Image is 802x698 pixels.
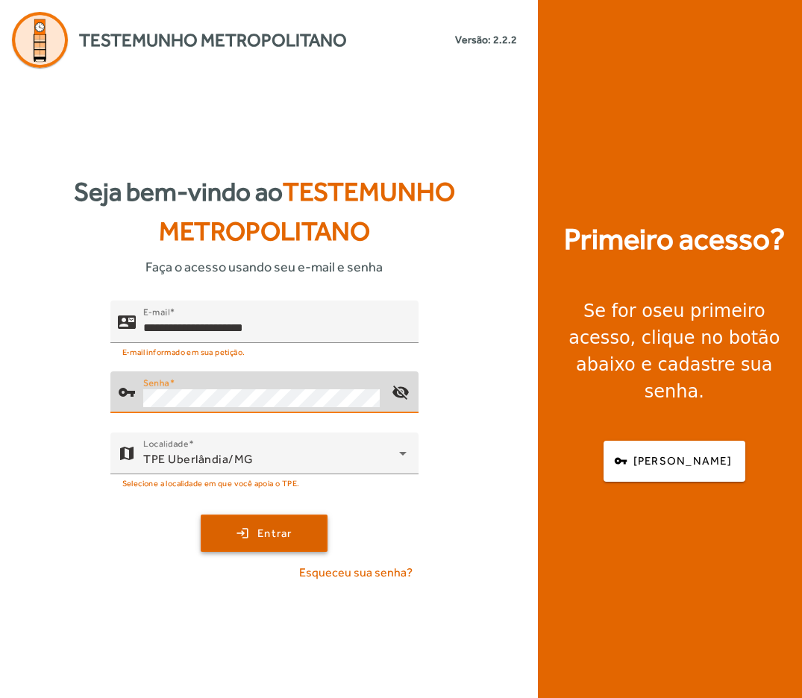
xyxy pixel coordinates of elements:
[564,217,785,262] strong: Primeiro acesso?
[12,12,68,68] img: Logo Agenda
[257,525,292,542] span: Entrar
[143,377,169,388] mat-label: Senha
[118,444,136,462] mat-icon: map
[118,313,136,331] mat-icon: contact_mail
[383,374,419,410] mat-icon: visibility_off
[201,515,328,552] button: Entrar
[159,177,455,246] span: Testemunho Metropolitano
[122,474,300,491] mat-hint: Selecione a localidade em que você apoia o TPE.
[143,306,169,317] mat-label: E-mail
[145,257,383,277] span: Faça o acesso usando seu e-mail e senha
[122,343,245,359] mat-hint: E-mail informado em sua petição.
[143,452,254,466] span: TPE Uberlândia/MG
[455,32,517,48] small: Versão: 2.2.2
[118,383,136,401] mat-icon: vpn_key
[633,453,732,470] span: [PERSON_NAME]
[299,564,413,582] span: Esqueceu sua senha?
[604,441,745,482] button: [PERSON_NAME]
[556,298,793,405] div: Se for o , clique no botão abaixo e cadastre sua senha.
[143,438,189,449] mat-label: Localidade
[568,301,765,348] strong: seu primeiro acesso
[79,27,347,54] span: Testemunho Metropolitano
